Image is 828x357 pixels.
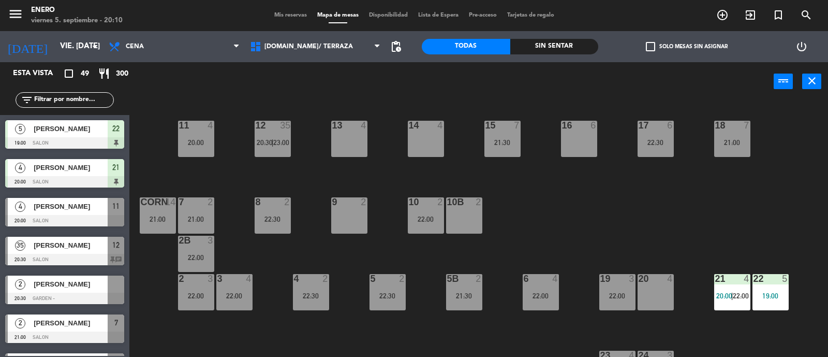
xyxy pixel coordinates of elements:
[716,9,729,21] i: add_circle_outline
[774,74,793,89] button: power_input
[502,12,559,18] span: Tarjetas de regalo
[293,292,329,299] div: 22:30
[33,94,113,106] input: Filtrar por nombre...
[782,274,788,283] div: 5
[600,274,601,283] div: 19
[646,42,728,51] label: Solo mesas sin asignar
[744,274,750,283] div: 4
[476,274,482,283] div: 2
[208,274,214,283] div: 3
[8,6,23,22] i: menu
[646,42,655,51] span: check_box_outline_blank
[332,121,333,130] div: 13
[208,121,214,130] div: 4
[733,292,749,300] span: 22:00
[112,161,120,174] span: 21
[714,139,750,146] div: 21:00
[777,75,790,87] i: power_input
[216,292,253,299] div: 22:00
[246,274,252,283] div: 4
[447,274,448,283] div: 5B
[34,279,108,290] span: [PERSON_NAME]
[399,274,405,283] div: 2
[15,163,25,173] span: 4
[208,197,214,207] div: 2
[638,139,674,146] div: 22:30
[514,121,520,130] div: 7
[744,9,757,21] i: exit_to_app
[731,292,733,300] span: |
[272,138,274,147] span: |
[165,197,175,207] div: 14
[34,201,108,212] span: [PERSON_NAME]
[114,317,118,329] span: 7
[178,216,214,223] div: 21:00
[34,162,108,173] span: [PERSON_NAME]
[34,240,108,251] span: [PERSON_NAME]
[116,68,128,80] span: 300
[715,121,716,130] div: 18
[484,139,521,146] div: 21:30
[15,202,25,212] span: 4
[590,121,597,130] div: 6
[364,12,413,18] span: Disponibilidad
[752,292,789,299] div: 19:00
[599,292,635,299] div: 22:00
[31,5,123,16] div: Enero
[312,12,364,18] span: Mapa de mesas
[280,121,290,130] div: 35
[21,94,33,106] i: filter_list
[179,236,180,245] div: 2B
[179,197,180,207] div: 7
[112,122,120,135] span: 22
[208,236,214,245] div: 3
[269,12,312,18] span: Mis reservas
[98,67,110,80] i: restaurant
[178,254,214,261] div: 22:00
[408,216,444,223] div: 22:00
[800,9,812,21] i: search
[63,67,75,80] i: crop_square
[140,216,176,223] div: 21:00
[485,121,486,130] div: 15
[34,123,108,134] span: [PERSON_NAME]
[437,197,443,207] div: 2
[447,197,448,207] div: 10b
[5,67,75,80] div: Esta vista
[31,16,123,26] div: viernes 5. septiembre - 20:10
[476,197,482,207] div: 2
[753,274,754,283] div: 22
[795,40,808,53] i: power_settings_new
[802,74,821,89] button: close
[178,139,214,146] div: 20:00
[34,318,108,329] span: [PERSON_NAME]
[255,216,291,223] div: 22:30
[361,197,367,207] div: 2
[422,39,510,54] div: Todas
[126,43,144,50] span: Cena
[8,6,23,25] button: menu
[667,121,673,130] div: 6
[361,121,367,130] div: 4
[322,274,329,283] div: 2
[744,121,750,130] div: 7
[15,124,25,134] span: 5
[552,274,558,283] div: 4
[715,274,716,283] div: 21
[178,292,214,299] div: 22:00
[112,200,120,212] span: 11
[88,40,101,53] i: arrow_drop_down
[15,240,25,251] span: 35
[112,239,120,251] span: 12
[437,121,443,130] div: 4
[562,121,563,130] div: 16
[257,138,273,147] span: 20:30
[667,274,673,283] div: 4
